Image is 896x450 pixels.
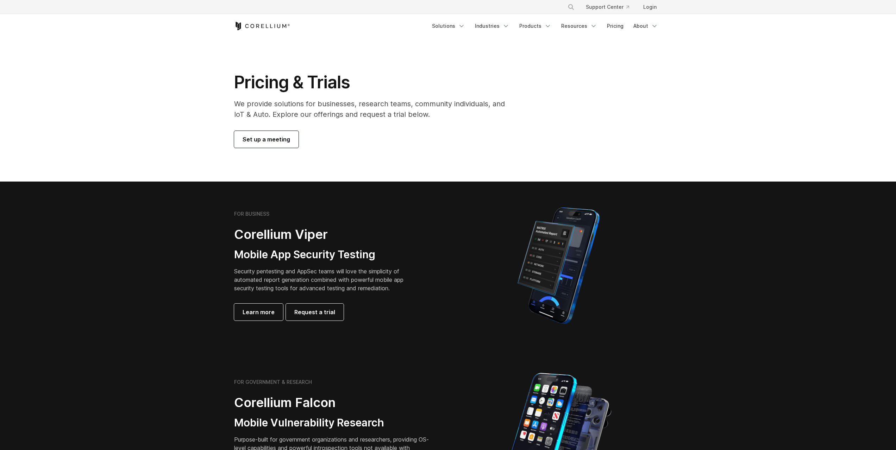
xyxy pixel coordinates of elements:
[234,131,299,148] a: Set up a meeting
[234,416,431,430] h3: Mobile Vulnerability Research
[515,20,556,32] a: Products
[234,304,283,321] a: Learn more
[428,20,662,32] div: Navigation Menu
[629,20,662,32] a: About
[234,72,515,93] h1: Pricing & Trials
[243,308,275,316] span: Learn more
[557,20,601,32] a: Resources
[286,304,344,321] a: Request a trial
[565,1,577,13] button: Search
[234,211,269,217] h6: FOR BUSINESS
[243,135,290,144] span: Set up a meeting
[234,227,414,242] h2: Corellium Viper
[234,99,515,120] p: We provide solutions for businesses, research teams, community individuals, and IoT & Auto. Explo...
[603,20,628,32] a: Pricing
[559,1,662,13] div: Navigation Menu
[428,20,469,32] a: Solutions
[580,1,635,13] a: Support Center
[234,267,414,292] p: Security pentesting and AppSec teams will love the simplicity of automated report generation comb...
[506,204,612,327] img: Corellium MATRIX automated report on iPhone showing app vulnerability test results across securit...
[234,395,431,411] h2: Corellium Falcon
[234,248,414,261] h3: Mobile App Security Testing
[234,379,312,385] h6: FOR GOVERNMENT & RESEARCH
[294,308,335,316] span: Request a trial
[234,22,290,30] a: Corellium Home
[638,1,662,13] a: Login
[471,20,514,32] a: Industries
